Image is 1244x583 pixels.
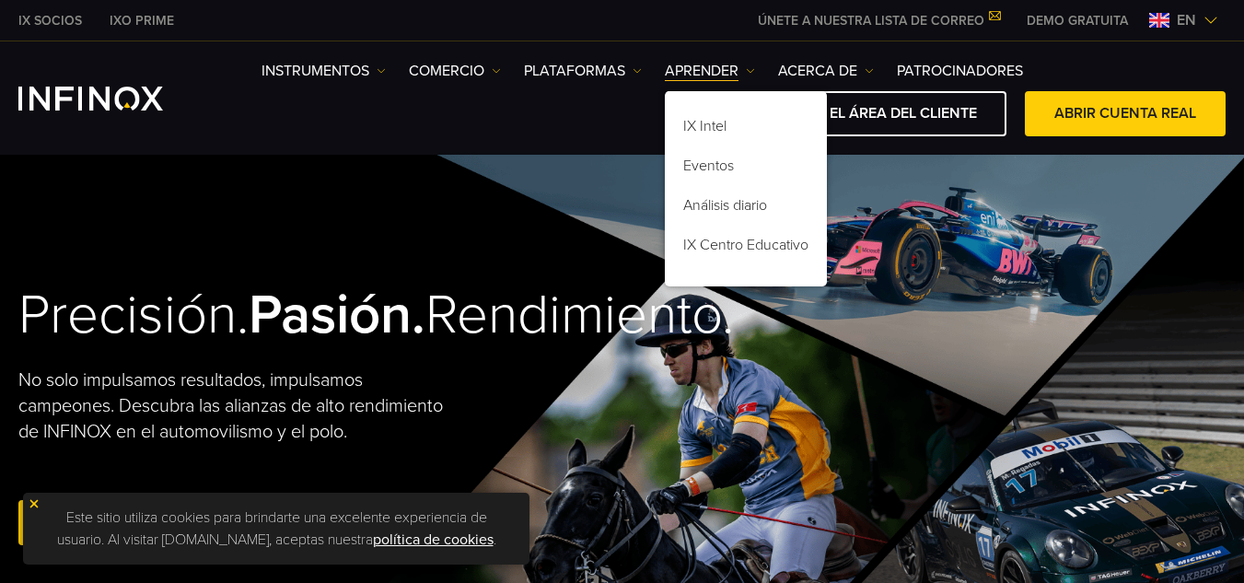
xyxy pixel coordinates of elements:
[28,497,41,510] img: icono de cierre amarillo
[665,110,827,149] a: IX Intel
[409,62,484,80] font: COMERCIO
[524,62,625,80] font: PLATAFORMAS
[425,282,734,348] font: Rendimiento.
[57,508,487,549] font: Este sitio utiliza cookies para brindarte una excelente experiencia de usuario. Al visitar [DOMAI...
[665,62,738,80] font: Aprender
[409,60,501,82] a: COMERCIO
[683,236,808,254] font: IX Centro Educativo
[18,13,82,29] font: IX SOCIOS
[18,369,443,443] font: No solo impulsamos resultados, impulsamos campeones. Descubra las alianzas de alto rendimiento de...
[262,60,386,82] a: Instrumentos
[494,531,496,549] font: .
[897,60,1023,82] a: PATROCINADORES
[249,282,425,348] font: Pasión.
[758,13,984,29] font: ÚNETE A NUESTRA LISTA DE CORREO
[1177,11,1196,29] font: en
[744,13,1013,29] a: ÚNETE A NUESTRA LISTA DE CORREO
[683,157,734,175] font: Eventos
[665,60,755,82] a: Aprender
[665,189,827,228] a: Análisis diario
[1027,13,1128,29] font: DEMO GRATUITA
[665,228,827,268] a: IX Centro Educativo
[666,91,1006,136] a: INICIAR SESIÓN EN EL ÁREA DEL CLIENTE
[1013,11,1142,30] a: MENÚ INFINOX
[683,196,767,215] font: Análisis diario
[373,531,494,549] a: política de cookies
[96,11,188,30] a: INFINOX
[5,11,96,30] a: INFINOX
[897,62,1023,80] font: PATROCINADORES
[1054,104,1196,122] font: ABRIR CUENTA REAL
[262,62,369,80] font: Instrumentos
[778,62,857,80] font: ACERCA DE
[1025,91,1226,136] a: ABRIR CUENTA REAL
[778,60,874,82] a: ACERCA DE
[18,500,255,545] a: Abrir una cuenta real
[524,60,642,82] a: PLATAFORMAS
[683,117,727,135] font: IX Intel
[695,104,977,122] font: INICIAR SESIÓN EN EL ÁREA DEL CLIENTE
[18,87,206,111] a: Logotipo de INFINOX
[665,149,827,189] a: Eventos
[110,13,174,29] font: IXO PRIME
[18,282,249,348] font: Precisión.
